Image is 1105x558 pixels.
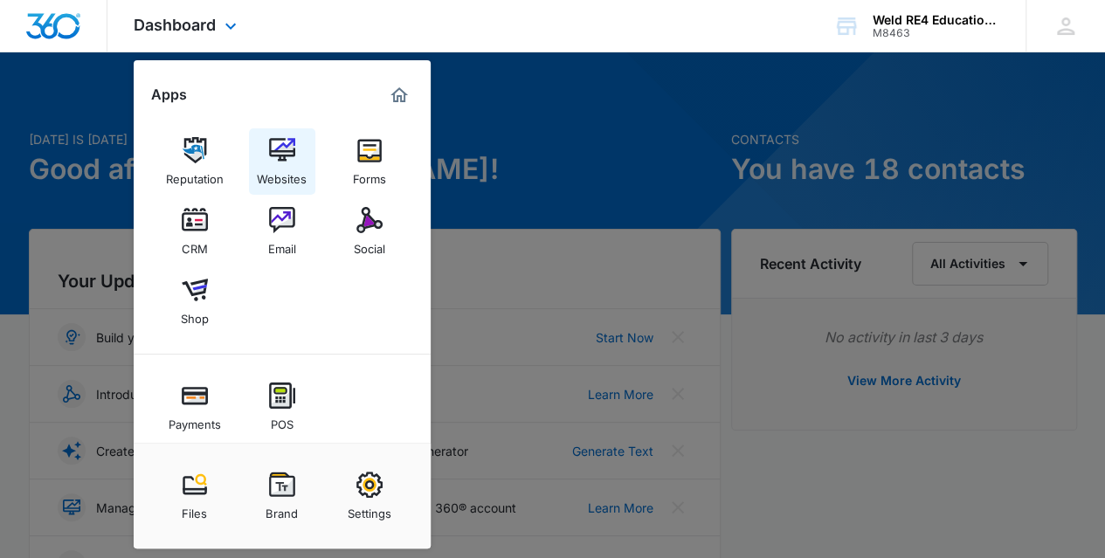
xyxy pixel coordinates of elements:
a: Email [249,198,315,265]
div: Forms [353,163,386,186]
div: Payments [169,409,221,431]
div: CRM [182,233,208,256]
a: POS [249,374,315,440]
a: Brand [249,463,315,529]
h2: Apps [151,86,187,103]
a: CRM [162,198,228,265]
div: Websites [257,163,307,186]
div: Shop [181,303,209,326]
a: Marketing 360® Dashboard [385,81,413,109]
div: Brand [266,498,298,520]
div: Social [354,233,385,256]
a: Forms [336,128,403,195]
div: Files [182,498,207,520]
a: Reputation [162,128,228,195]
span: Dashboard [134,16,216,34]
a: Shop [162,268,228,334]
a: Social [336,198,403,265]
a: Settings [336,463,403,529]
div: POS [271,409,294,431]
a: Files [162,463,228,529]
div: Reputation [166,163,224,186]
div: Settings [348,498,391,520]
a: Websites [249,128,315,195]
a: Payments [162,374,228,440]
div: account id [873,27,1000,39]
div: account name [873,13,1000,27]
div: Email [268,233,296,256]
